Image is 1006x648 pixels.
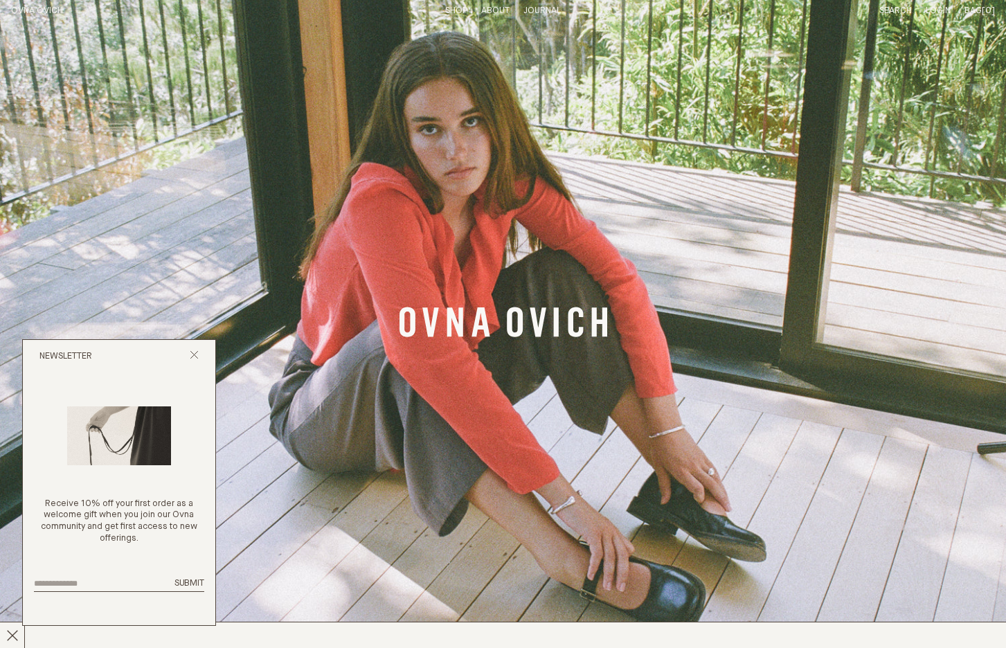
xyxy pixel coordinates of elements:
a: Banner Link [399,307,607,341]
a: Home [11,6,63,15]
span: Bag [964,6,982,15]
span: Submit [174,579,204,588]
button: Close popup [190,350,199,363]
summary: About [481,6,510,17]
a: Search [879,6,912,15]
p: Receive 10% off your first order as a welcome gift when you join our Ovna community and get first... [34,498,204,546]
a: Journal [523,6,561,15]
a: Shop [445,6,467,15]
button: Submit [174,578,204,590]
span: [0] [982,6,995,15]
a: Login [926,6,951,15]
h2: Newsletter [39,351,92,363]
